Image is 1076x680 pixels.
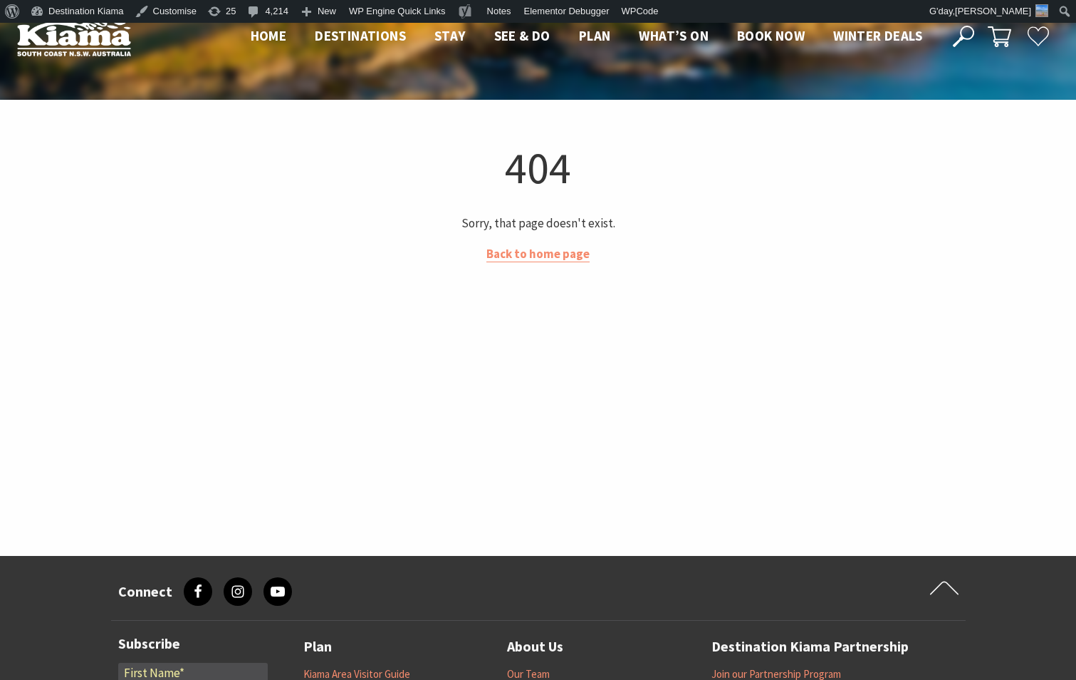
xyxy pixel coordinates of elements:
span: Home [251,27,287,44]
a: Plan [303,635,332,659]
span: Stay [434,27,466,44]
img: Kiama Logo [17,17,131,56]
span: Plan [579,27,611,44]
h1: 404 [117,139,960,197]
h3: Subscribe [118,635,268,652]
span: See & Do [494,27,550,44]
nav: Main Menu [236,25,936,48]
span: Book now [737,27,805,44]
a: Destination Kiama Partnership [711,635,909,659]
img: 3-150x150.jpg [1035,4,1048,17]
span: Winter Deals [833,27,922,44]
a: Back to home page [486,246,590,262]
span: [PERSON_NAME] [955,6,1031,16]
h3: Connect [118,583,172,600]
a: About Us [507,635,563,659]
span: What’s On [639,27,709,44]
p: Sorry, that page doesn't exist. [117,214,960,233]
span: Destinations [315,27,406,44]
